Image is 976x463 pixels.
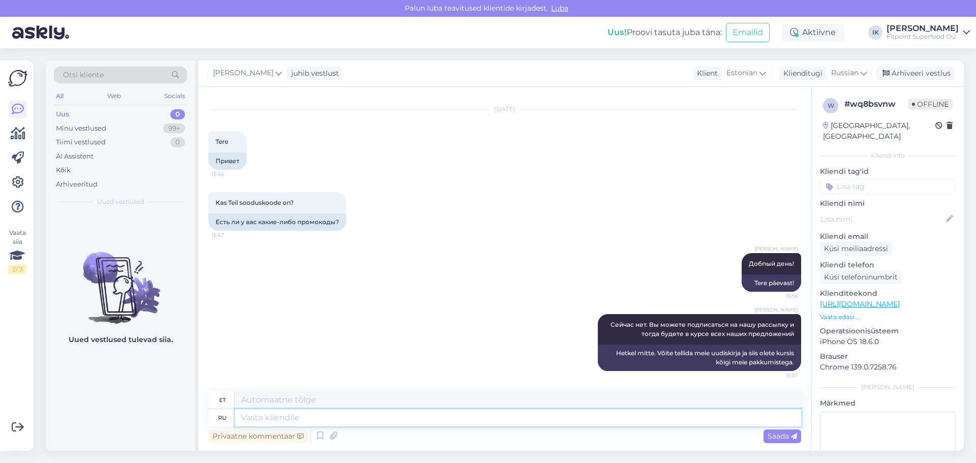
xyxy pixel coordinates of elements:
[820,231,956,242] p: Kliendi email
[828,102,834,109] span: w
[163,124,185,134] div: 99+
[105,89,123,103] div: Web
[820,326,956,336] p: Operatsioonisüsteem
[611,321,796,337] span: Сейчас нет. Вы можете подписаться на нашу рассылку и тогда будете в курсе всех наших предложений
[598,345,801,371] div: Hetkel mitte. Võite tellida meie uudiskirja ja siis olete kursis kõigi meie pakkumistega.
[8,228,26,274] div: Vaata siia
[8,265,26,274] div: 2 / 3
[726,68,757,79] span: Estonian
[219,391,226,409] div: et
[726,23,770,42] button: Emailid
[211,231,250,239] span: 15:47
[768,431,797,441] span: Saada
[820,351,956,362] p: Brauser
[56,151,94,162] div: AI Assistent
[287,68,339,79] div: juhib vestlust
[693,68,718,79] div: Klient
[754,245,798,253] span: [PERSON_NAME]
[820,260,956,270] p: Kliendi telefon
[208,152,247,170] div: Привет
[754,306,798,314] span: [PERSON_NAME]
[208,213,346,231] div: Есть ли у вас какие-либо промокоды?
[876,67,955,80] div: Arhiveeri vestlus
[844,98,908,110] div: # wq8bsvnw
[820,336,956,347] p: iPhone OS 18.6.0
[820,398,956,409] p: Märkmed
[211,170,250,178] span: 15:46
[162,89,187,103] div: Socials
[820,213,944,225] input: Lisa nimi
[820,242,892,256] div: Küsi meiliaadressi
[607,27,627,37] b: Uus!
[760,292,798,300] span: 15:56
[548,4,571,13] span: Luba
[56,165,71,175] div: Kõik
[56,109,69,119] div: Uus
[216,199,294,206] span: Kas Teil sooduskoode on?
[749,260,794,267] span: Добпый день!
[208,105,801,114] div: [DATE]
[820,166,956,177] p: Kliendi tag'id
[97,197,144,206] span: Uued vestlused
[56,124,106,134] div: Minu vestlused
[208,429,308,443] div: Privaatne kommentaar
[779,68,822,79] div: Klienditugi
[823,120,935,142] div: [GEOGRAPHIC_DATA], [GEOGRAPHIC_DATA]
[831,68,859,79] span: Russian
[908,99,953,110] span: Offline
[887,24,970,41] a: [PERSON_NAME]Fitpoint Superfood OÜ
[820,362,956,373] p: Chrome 139.0.7258.76
[820,270,902,284] div: Küsi telefoninumbrit
[213,68,273,79] span: [PERSON_NAME]
[820,198,956,209] p: Kliendi nimi
[820,383,956,392] div: [PERSON_NAME]
[54,89,66,103] div: All
[218,409,227,426] div: ru
[170,137,185,147] div: 0
[46,234,195,325] img: No chats
[56,179,98,190] div: Arhiveeritud
[8,69,27,88] img: Askly Logo
[607,26,722,39] div: Proovi tasuta juba täna:
[742,274,801,292] div: Tere päevast!
[63,70,104,80] span: Otsi kliente
[760,372,798,379] span: 15:57
[216,138,228,145] span: Tere
[868,25,882,40] div: IK
[782,23,844,42] div: Aktiivne
[887,24,959,33] div: [PERSON_NAME]
[887,33,959,41] div: Fitpoint Superfood OÜ
[820,313,956,322] p: Vaata edasi ...
[820,299,900,308] a: [URL][DOMAIN_NAME]
[820,151,956,160] div: Kliendi info
[170,109,185,119] div: 0
[820,179,956,194] input: Lisa tag
[69,334,173,345] p: Uued vestlused tulevad siia.
[820,288,956,299] p: Klienditeekond
[56,137,106,147] div: Tiimi vestlused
